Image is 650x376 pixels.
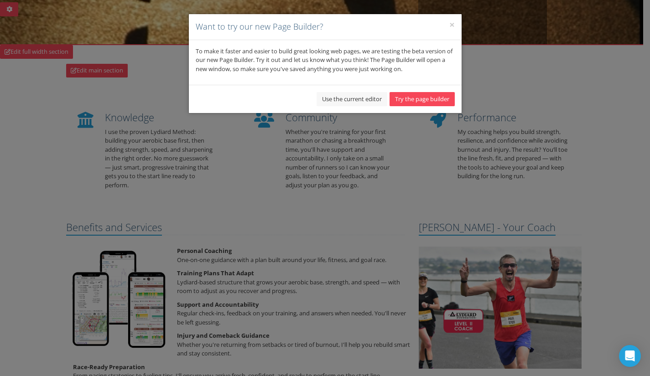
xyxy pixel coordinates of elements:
button: Try the page builder [390,92,455,106]
button: Use the current editor [317,92,387,106]
button: × [449,20,455,30]
p: To make it faster and easier to build great looking web pages, we are testing the beta version of... [196,47,455,74]
h4: Want to try our new Page Builder? [196,21,455,33]
div: Open Intercom Messenger [619,345,641,367]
